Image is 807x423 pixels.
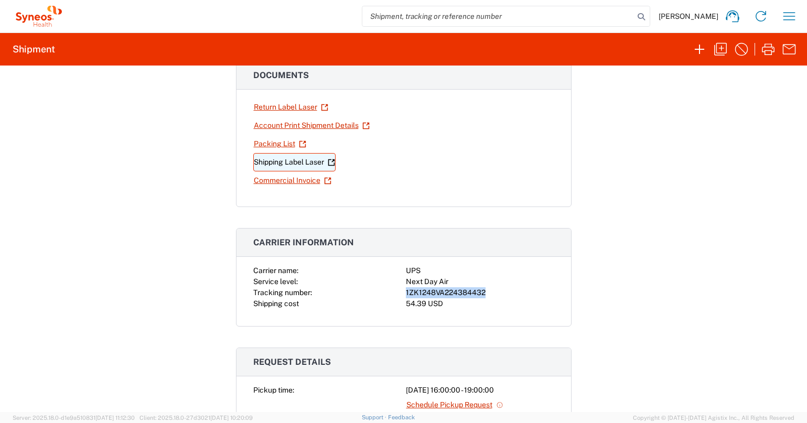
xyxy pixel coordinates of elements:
span: Tracking number: [253,288,312,297]
a: Return Label Laser [253,98,329,116]
span: Request details [253,357,331,367]
span: Documents [253,70,309,80]
span: Carrier information [253,237,354,247]
div: Next Day Air [406,276,554,287]
h2: Shipment [13,43,55,56]
a: Schedule Pickup Request [406,396,504,414]
a: Feedback [388,414,415,420]
div: 54.39 USD [406,298,554,309]
div: [DATE] 16:00:00 - 19:00:00 [406,385,554,396]
div: UPS [406,265,554,276]
span: [DATE] 11:12:30 [95,415,135,421]
span: Shipping cost [253,299,299,308]
span: Pickup time: [253,386,294,394]
a: Support [362,414,388,420]
input: Shipment, tracking or reference number [362,6,634,26]
div: 1ZK1248VA224384432 [406,287,554,298]
a: Account Print Shipment Details [253,116,370,135]
span: Server: 2025.18.0-d1e9a510831 [13,415,135,421]
a: Packing List [253,135,307,153]
a: Shipping Label Laser [253,153,336,171]
a: Commercial Invoice [253,171,332,190]
span: Carrier name: [253,266,298,275]
span: Copyright © [DATE]-[DATE] Agistix Inc., All Rights Reserved [633,413,794,422]
span: [PERSON_NAME] [659,12,718,21]
span: Client: 2025.18.0-27d3021 [139,415,253,421]
span: [DATE] 10:20:09 [210,415,253,421]
span: Service level: [253,277,298,286]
